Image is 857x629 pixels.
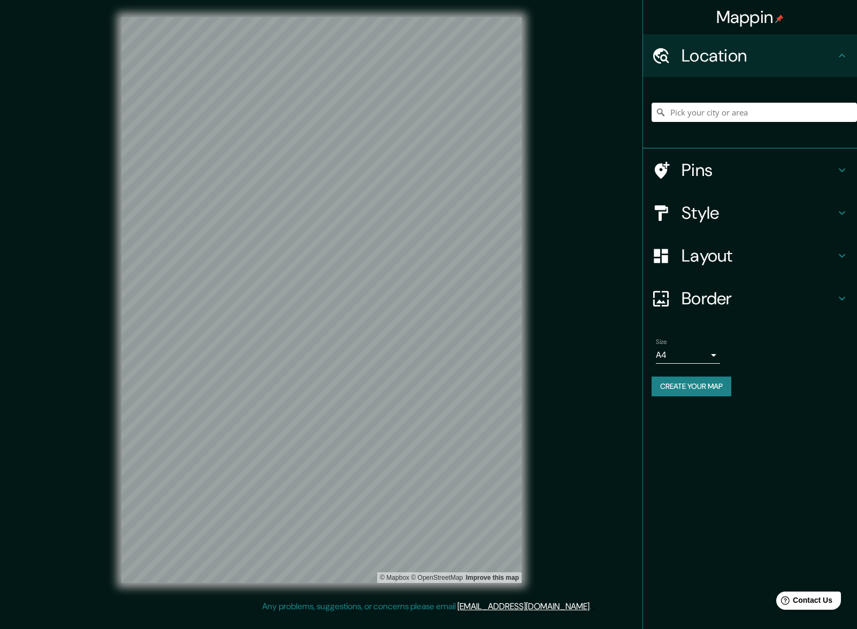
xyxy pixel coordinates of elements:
iframe: Help widget launcher [762,587,845,617]
div: Style [643,191,857,234]
img: pin-icon.png [775,14,784,23]
h4: Border [682,288,836,309]
a: OpenStreetMap [411,574,463,581]
canvas: Map [121,17,522,583]
a: Map feedback [466,574,519,581]
button: Create your map [652,377,731,396]
a: Mapbox [380,574,409,581]
p: Any problems, suggestions, or concerns please email . [262,600,591,613]
h4: Mappin [716,6,784,28]
h4: Location [682,45,836,66]
div: Border [643,277,857,320]
div: Location [643,34,857,77]
div: A4 [656,347,720,364]
h4: Style [682,202,836,224]
input: Pick your city or area [652,103,857,122]
h4: Layout [682,245,836,266]
div: . [591,600,593,613]
div: Layout [643,234,857,277]
div: . [593,600,595,613]
a: [EMAIL_ADDRESS][DOMAIN_NAME] [457,601,590,612]
label: Size [656,337,667,347]
div: Pins [643,149,857,191]
h4: Pins [682,159,836,181]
